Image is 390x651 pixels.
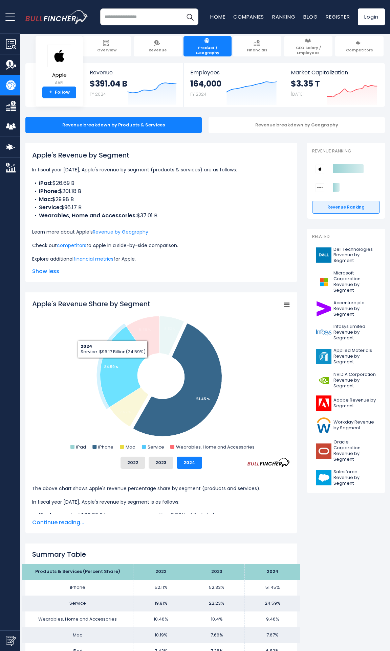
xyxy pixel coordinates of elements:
a: CEO Salary / Employees [284,36,332,56]
span: Adobe Revenue by Segment [333,397,376,409]
a: Overview [83,36,131,56]
img: ORCL logo [316,443,331,459]
img: Sony Group Corporation competitors logo [316,183,324,192]
p: Explore additional for Apple. [32,255,290,263]
td: iPhone [22,580,133,596]
small: FY 2024 [190,91,207,97]
p: Related [312,234,380,240]
img: bullfincher logo [25,10,88,23]
td: 7.67% [245,627,300,643]
p: Check out to Apple in a side-by-side comparison. [32,241,290,249]
a: Competitors [335,36,384,56]
p: The above chart shows Apple's revenue percentage share by segment (products and services). [32,484,290,492]
b: Wearables, Home and Accessories: [39,212,137,219]
a: Workday Revenue by Segment [312,416,380,434]
span: Overview [97,48,116,52]
img: INFY logo [316,325,331,340]
td: 52.33% [189,580,244,596]
a: Salesforce Revenue by Segment [312,467,380,488]
li: $37.01 B [32,212,290,220]
th: 2024 [245,564,300,580]
tspan: 24.59 % [104,364,118,369]
li: $26.69 B [32,179,290,187]
td: Mac [22,627,133,643]
b: Mac: [39,195,52,203]
p: Learn more about Apple’s [32,228,290,236]
a: NVIDIA Corporation Revenue by Segment [312,370,380,391]
span: Continue reading... [32,519,290,527]
th: 2023 [189,564,244,580]
tspan: Apple's Revenue Share by Segment [32,299,150,309]
span: Revenue [90,69,177,76]
li: $29.98 B [32,195,290,203]
a: Revenue [134,36,182,56]
img: AMAT logo [316,349,331,364]
a: Infosys Limited Revenue by Segment [312,322,380,343]
img: MSFT logo [316,274,331,290]
tspan: 7.67 % [120,410,131,415]
img: NVDA logo [316,373,331,388]
text: iPad [76,444,86,450]
span: Workday Revenue by Segment [333,419,376,431]
span: Dell Technologies Revenue by Segment [333,247,376,264]
text: Mac [126,444,135,450]
td: 19.81% [133,596,189,611]
a: Companies [233,13,264,20]
img: CRM logo [316,470,331,485]
a: Blog [303,13,318,20]
span: Revenue [149,48,167,52]
li: $96.17 B [32,203,290,212]
button: 2023 [149,457,173,469]
strong: + [49,89,52,95]
img: ACN logo [316,301,331,316]
td: 51.45% [245,580,300,596]
b: Service: [39,203,61,211]
a: Microsoft Corporation Revenue by Segment [312,269,380,295]
td: Service [22,596,133,611]
span: Competitors [346,48,373,52]
span: NVIDIA Corporation Revenue by Segment [333,372,376,389]
td: 9.46% [245,611,300,627]
span: Salesforce Revenue by Segment [333,469,376,486]
th: 2022 [133,564,189,580]
p: In fiscal year [DATE], Apple's revenue by segment is as follows: [32,498,290,506]
th: Products & Services (Percent Share) [22,564,133,580]
td: 7.66% [189,627,244,643]
a: Revenue Ranking [312,201,380,214]
span: Apple [47,72,71,78]
p: Revenue Ranking [312,148,380,154]
div: Revenue breakdown by Geography [209,117,385,133]
a: Revenue by Geography [93,228,148,235]
td: 10.19% [133,627,189,643]
span: Infosys Limited Revenue by Segment [333,324,376,341]
a: Applied Materials Revenue by Segment [312,346,380,367]
a: Ranking [272,13,295,20]
img: Apple competitors logo [316,165,324,173]
li: generated $26.69 B in revenue, representing 6.83% of its total revenue. [32,511,290,520]
td: 24.59% [245,596,300,611]
span: Market Capitalization [291,69,377,76]
a: Financials [233,36,281,56]
li: $201.18 B [32,187,290,195]
a: Home [210,13,225,20]
a: Oracle Corporation Revenue by Segment [312,438,380,464]
td: 10.4% [189,611,244,627]
a: financial metrics [73,256,113,262]
p: In fiscal year [DATE], Apple's revenue by segment (products & services) are as follows: [32,166,290,174]
text: Service [148,444,164,450]
strong: $391.04 B [90,78,127,89]
button: 2022 [121,457,145,469]
img: ADBE logo [316,395,331,411]
h2: Summary Table [32,550,290,558]
h1: Apple's Revenue by Segment [32,150,290,160]
td: 10.46% [133,611,189,627]
span: Show less [32,267,290,275]
tspan: 6.83 % [164,326,176,331]
a: Apple AAPL [47,44,71,87]
b: iPad: [39,179,52,187]
small: AAPL [47,80,71,86]
a: +Follow [42,87,76,99]
a: Login [358,8,385,25]
text: Wearables, Home and Accessories [176,444,255,450]
small: FY 2024 [90,91,106,97]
